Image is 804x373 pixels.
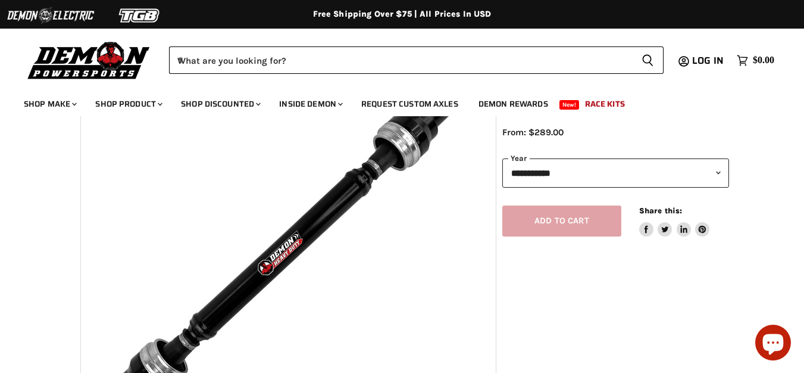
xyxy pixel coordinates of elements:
img: Demon Powersports [24,39,154,81]
inbox-online-store-chat: Shopify online store chat [752,325,794,363]
a: Race Kits [576,92,634,116]
a: Log in [687,55,731,66]
span: $0.00 [753,55,774,66]
span: Log in [692,53,724,68]
img: Demon Electric Logo 2 [6,4,95,27]
span: From: $289.00 [502,127,564,138]
aside: Share this: [639,206,710,237]
span: New! [559,100,580,110]
a: Shop Make [15,92,84,116]
form: Product [169,46,664,74]
span: Share this: [639,206,682,215]
button: Search [632,46,664,74]
a: Request Custom Axles [352,92,467,116]
a: $0.00 [731,52,780,69]
input: When autocomplete results are available use up and down arrows to review and enter to select [169,46,632,74]
img: TGB Logo 2 [95,4,184,27]
a: Shop Product [86,92,170,116]
select: year [502,158,729,188]
a: Shop Discounted [172,92,268,116]
a: Inside Demon [270,92,350,116]
ul: Main menu [15,87,771,116]
a: Demon Rewards [470,92,557,116]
